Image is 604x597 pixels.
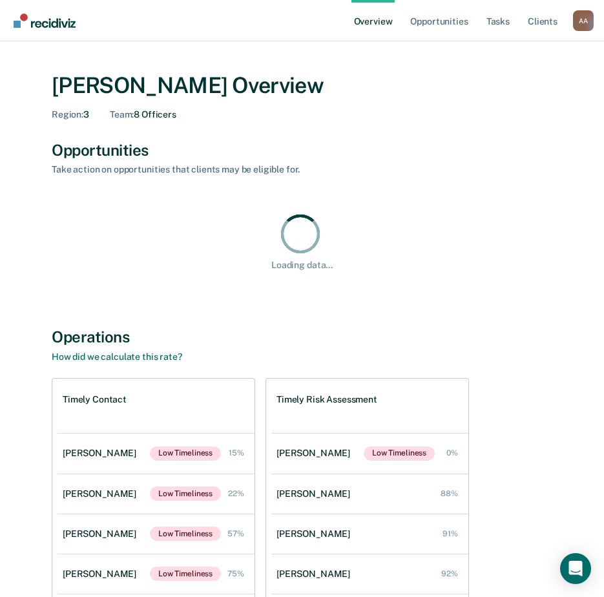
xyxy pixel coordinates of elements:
[52,141,552,160] div: Opportunities
[276,569,355,580] div: [PERSON_NAME]
[150,527,221,541] span: Low Timeliness
[364,446,435,461] span: Low Timeliness
[110,109,176,120] div: 8 Officers
[271,260,333,271] div: Loading data...
[63,448,141,459] div: [PERSON_NAME]
[276,448,355,459] div: [PERSON_NAME]
[271,434,468,474] a: [PERSON_NAME]Low Timeliness 0%
[276,488,355,499] div: [PERSON_NAME]
[560,553,591,584] div: Open Intercom Messenger
[52,109,89,120] div: 3
[63,394,127,405] h1: Timely Contact
[52,109,83,120] span: Region :
[63,488,141,499] div: [PERSON_NAME]
[228,489,244,498] div: 22%
[14,14,76,28] img: Recidiviz
[441,569,458,578] div: 92%
[441,489,458,498] div: 88%
[276,394,377,405] h1: Timely Risk Assessment
[52,351,182,362] a: How did we calculate this rate?
[229,448,244,457] div: 15%
[57,434,255,474] a: [PERSON_NAME]Low Timeliness 15%
[271,556,468,592] a: [PERSON_NAME] 92%
[52,164,504,175] div: Take action on opportunities that clients may be eligible for.
[63,529,141,539] div: [PERSON_NAME]
[443,529,458,538] div: 91%
[57,554,255,594] a: [PERSON_NAME]Low Timeliness 75%
[446,448,458,457] div: 0%
[573,10,594,31] div: A A
[150,446,221,461] span: Low Timeliness
[52,72,552,99] div: [PERSON_NAME] Overview
[57,514,255,554] a: [PERSON_NAME]Low Timeliness 57%
[150,567,221,581] span: Low Timeliness
[276,529,355,539] div: [PERSON_NAME]
[110,109,134,120] span: Team :
[57,474,255,514] a: [PERSON_NAME]Low Timeliness 22%
[150,487,221,501] span: Low Timeliness
[271,516,468,552] a: [PERSON_NAME] 91%
[227,529,244,538] div: 57%
[227,569,244,578] div: 75%
[52,328,552,346] div: Operations
[271,476,468,512] a: [PERSON_NAME] 88%
[63,569,141,580] div: [PERSON_NAME]
[573,10,594,31] button: Profile dropdown button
